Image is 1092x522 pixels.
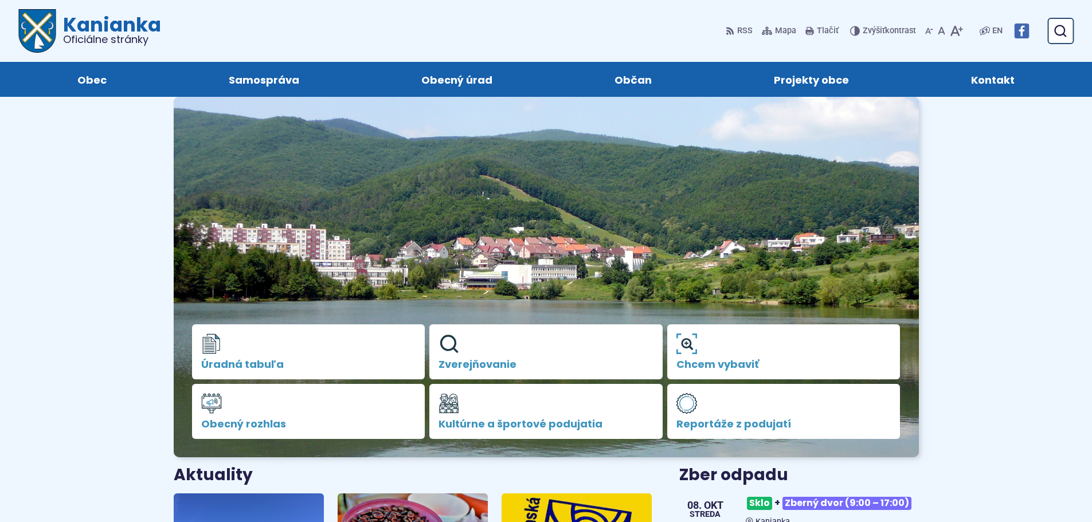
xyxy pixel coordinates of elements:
span: Mapa [775,24,796,38]
span: Tlačiť [817,26,839,36]
a: Obec [28,62,156,97]
a: RSS [726,19,755,43]
span: Kontakt [971,62,1015,97]
a: EN [990,24,1005,38]
h1: Kanianka [56,15,161,45]
a: Občan [565,62,702,97]
button: Zmenšiť veľkosť písma [923,19,936,43]
span: Projekty obce [774,62,849,97]
span: Zvýšiť [863,26,885,36]
a: Kontakt [922,62,1064,97]
button: Zvýšiťkontrast [850,19,918,43]
span: Sklo [747,497,772,510]
span: Zverejňovanie [439,359,653,370]
span: Kultúrne a športové podujatia [439,418,653,430]
a: Zverejňovanie [429,324,663,379]
button: Tlačiť [803,19,841,43]
a: Obecný rozhlas [192,384,425,439]
a: Obecný úrad [371,62,542,97]
span: Chcem vybaviť [676,359,891,370]
a: Samospráva [179,62,349,97]
span: EN [992,24,1003,38]
span: Obecný úrad [421,62,492,97]
img: Prejsť na domovskú stránku [18,9,56,53]
span: Zberný dvor (9:00 – 17:00) [782,497,911,510]
h3: Aktuality [174,466,253,484]
a: Reportáže z podujatí [667,384,901,439]
span: streda [687,511,723,519]
span: Úradná tabuľa [201,359,416,370]
span: Reportáže z podujatí [676,418,891,430]
a: Kultúrne a športové podujatia [429,384,663,439]
span: 08. okt [687,500,723,511]
span: Obecný rozhlas [201,418,416,430]
span: Občan [615,62,652,97]
span: Samospráva [229,62,299,97]
a: Chcem vybaviť [667,324,901,379]
img: Prejsť na Facebook stránku [1014,23,1029,38]
a: Úradná tabuľa [192,324,425,379]
a: Logo Kanianka, prejsť na domovskú stránku. [18,9,161,53]
span: Obec [77,62,107,97]
a: Projekty obce [725,62,899,97]
span: Oficiálne stránky [63,34,161,45]
span: RSS [737,24,753,38]
span: kontrast [863,26,916,36]
h3: Zber odpadu [679,466,918,484]
button: Zväčšiť veľkosť písma [948,19,965,43]
h3: + [746,492,918,515]
button: Nastaviť pôvodnú veľkosť písma [936,19,948,43]
a: Mapa [760,19,799,43]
